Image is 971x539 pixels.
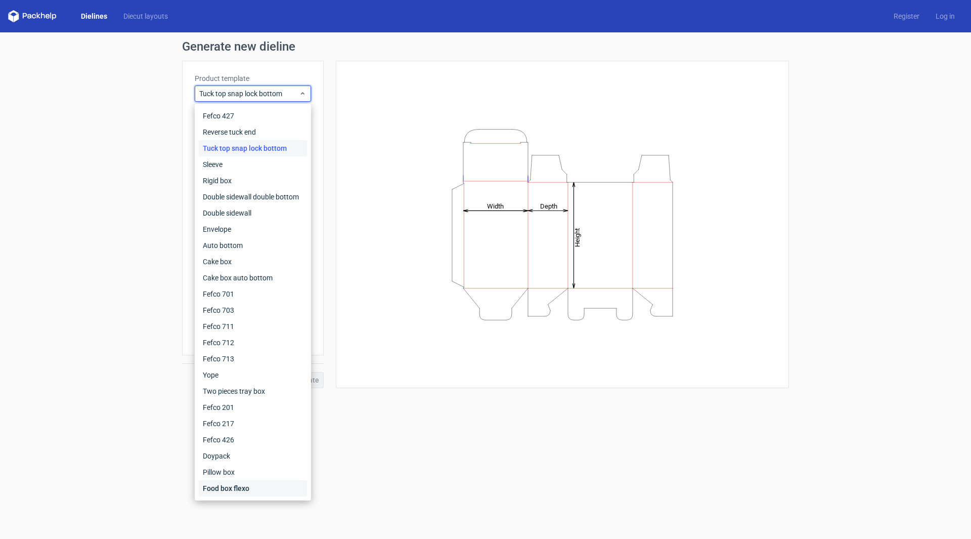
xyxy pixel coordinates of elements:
[199,367,307,383] div: Yope
[199,237,307,254] div: Auto bottom
[928,11,963,21] a: Log in
[199,140,307,156] div: Tuck top snap lock bottom
[199,416,307,432] div: Fefco 217
[886,11,928,21] a: Register
[73,11,115,21] a: Dielines
[182,40,789,53] h1: Generate new dieline
[199,335,307,351] div: Fefco 712
[199,89,299,99] span: Tuck top snap lock bottom
[573,228,581,246] tspan: Height
[199,156,307,173] div: Sleeve
[199,221,307,237] div: Envelope
[199,464,307,480] div: Pillow box
[199,270,307,286] div: Cake box auto bottom
[199,124,307,140] div: Reverse tuck end
[199,286,307,302] div: Fefco 701
[487,202,504,210] tspan: Width
[199,432,307,448] div: Fefco 426
[199,399,307,416] div: Fefco 201
[199,448,307,464] div: Doypack
[199,254,307,270] div: Cake box
[199,480,307,496] div: Food box flexo
[199,318,307,335] div: Fefco 711
[199,351,307,367] div: Fefco 713
[199,189,307,205] div: Double sidewall double bottom
[115,11,176,21] a: Diecut layouts
[199,108,307,124] div: Fefco 427
[199,205,307,221] div: Double sidewall
[540,202,557,210] tspan: Depth
[199,173,307,189] div: Rigid box
[195,73,311,84] label: Product template
[199,302,307,318] div: Fefco 703
[199,383,307,399] div: Two pieces tray box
